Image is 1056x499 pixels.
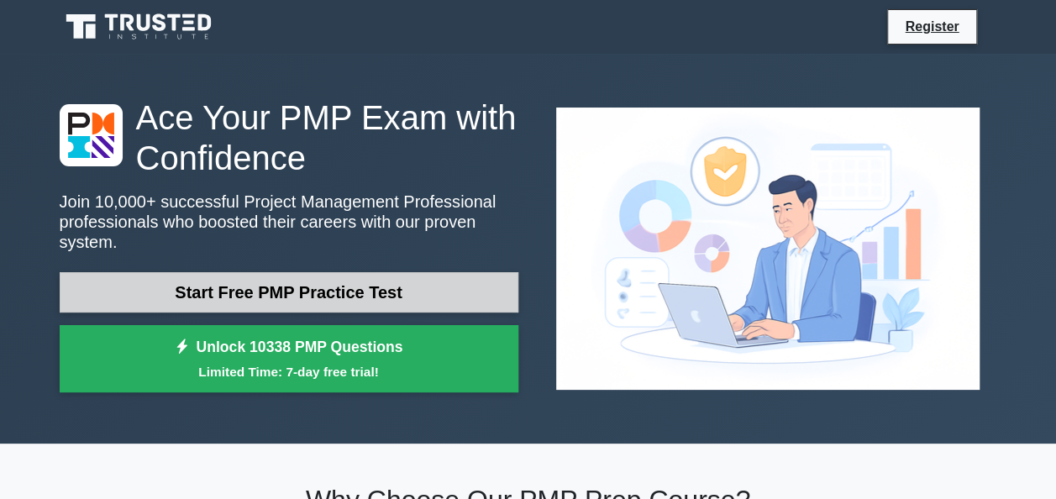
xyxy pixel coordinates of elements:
a: Start Free PMP Practice Test [60,272,518,313]
a: Register [895,16,969,37]
small: Limited Time: 7-day free trial! [81,362,497,381]
p: Join 10,000+ successful Project Management Professional professionals who boosted their careers w... [60,192,518,252]
a: Unlock 10338 PMP QuestionsLimited Time: 7-day free trial! [60,325,518,392]
img: Project Management Professional Preview [543,94,993,403]
h1: Ace Your PMP Exam with Confidence [60,97,518,178]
